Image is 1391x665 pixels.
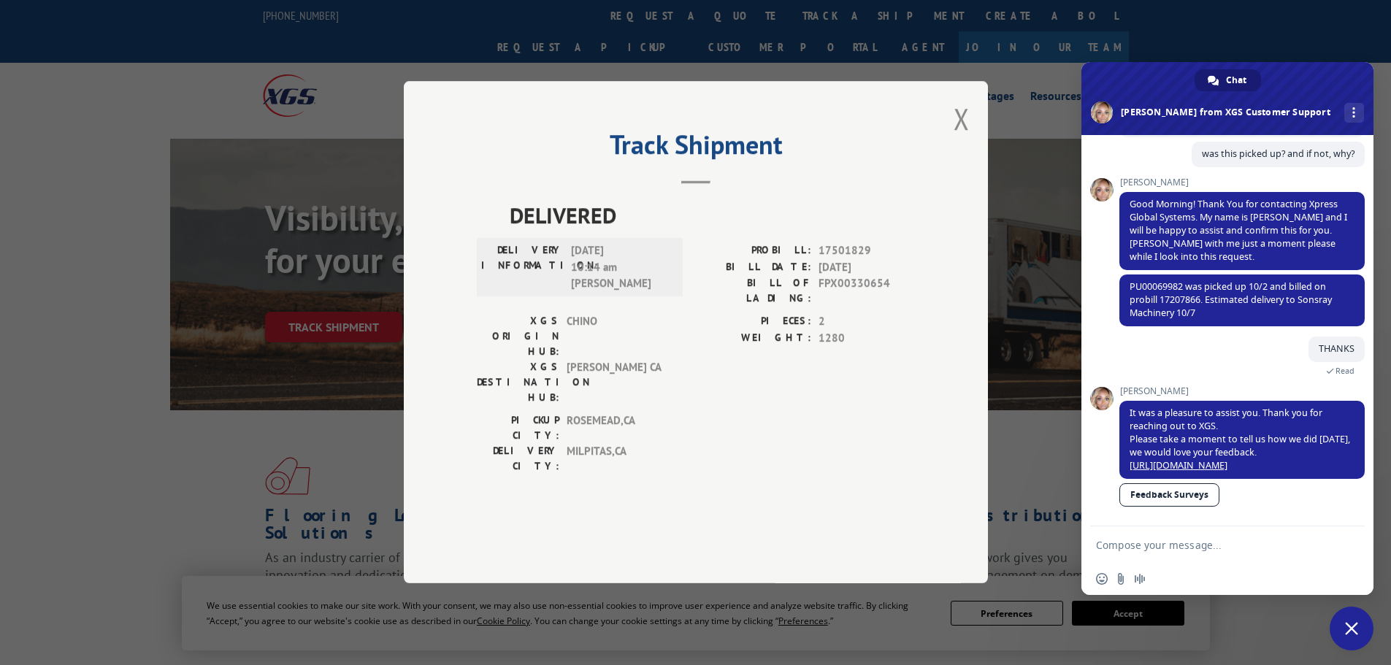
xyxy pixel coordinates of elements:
span: [PERSON_NAME] CA [567,360,665,406]
a: [URL][DOMAIN_NAME] [1130,459,1227,472]
span: FPX00330654 [819,276,915,307]
span: DELIVERED [510,199,915,232]
div: Close chat [1330,607,1373,650]
label: DELIVERY CITY: [477,444,559,474]
button: Close modal [954,99,970,138]
span: PU00069982 was picked up 10/2 and billed on probill 17207866. Estimated delivery to Sonsray Machi... [1130,280,1332,319]
div: More channels [1344,103,1364,123]
label: BILL DATE: [696,259,811,276]
span: Audio message [1134,573,1146,585]
span: 2 [819,314,915,331]
span: THANKS [1319,342,1354,355]
span: 1280 [819,330,915,347]
label: XGS ORIGIN HUB: [477,314,559,360]
span: MILPITAS , CA [567,444,665,474]
label: PIECES: [696,314,811,331]
span: Insert an emoji [1096,573,1108,585]
span: was this picked up? and if not, why? [1202,147,1354,160]
span: It was a pleasure to assist you. Thank you for reaching out to XGS. Please take a moment to tell ... [1130,407,1350,472]
span: 17501829 [819,243,915,260]
label: DELIVERY INFORMATION: [481,243,564,293]
label: PICKUP CITY: [477,413,559,444]
label: WEIGHT: [696,330,811,347]
label: PROBILL: [696,243,811,260]
span: Chat [1226,69,1246,91]
span: Good Morning! Thank You for contacting Xpress Global Systems. My name is [PERSON_NAME] and I will... [1130,198,1347,263]
span: [PERSON_NAME] [1119,177,1365,188]
label: BILL OF LADING: [696,276,811,307]
textarea: Compose your message... [1096,539,1327,552]
span: Send a file [1115,573,1127,585]
span: ROSEMEAD , CA [567,413,665,444]
h2: Track Shipment [477,134,915,162]
div: Chat [1195,69,1261,91]
span: CHINO [567,314,665,360]
span: [DATE] 10:14 am [PERSON_NAME] [571,243,670,293]
label: XGS DESTINATION HUB: [477,360,559,406]
span: [PERSON_NAME] [1119,386,1365,396]
a: Feedback Surveys [1119,483,1219,507]
span: Read [1336,366,1354,376]
span: [DATE] [819,259,915,276]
